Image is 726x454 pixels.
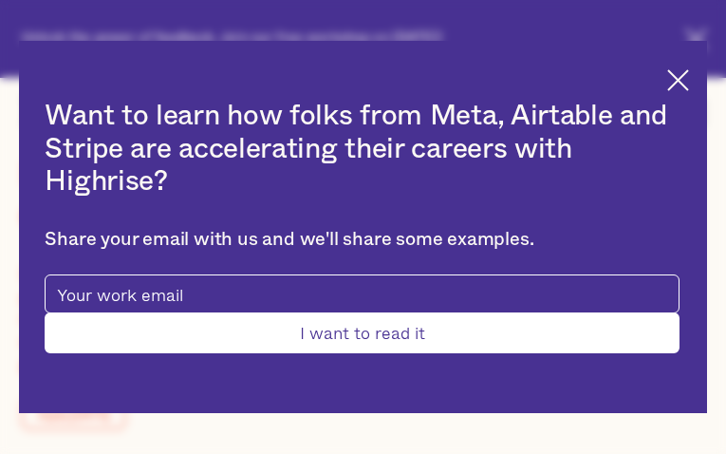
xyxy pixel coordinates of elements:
[667,69,689,91] img: Cross icon
[45,312,679,353] input: I want to read it
[45,100,679,199] h2: Want to learn how folks from Meta, Airtable and Stripe are accelerating their careers with Highrise?
[45,274,679,353] form: pop-up-modal-form
[45,274,679,313] input: Your work email
[45,229,679,252] div: Share your email with us and we'll share some examples.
